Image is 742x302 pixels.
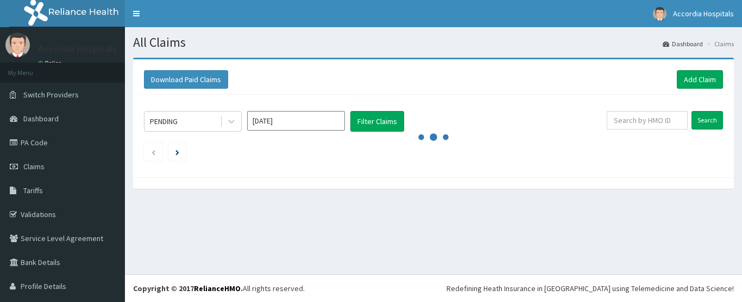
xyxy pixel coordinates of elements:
[704,39,734,48] li: Claims
[247,111,345,131] input: Select Month and Year
[175,147,179,157] a: Next page
[23,114,59,124] span: Dashboard
[350,111,404,132] button: Filter Claims
[23,162,45,171] span: Claims
[23,186,43,195] span: Tariffs
[125,274,742,302] footer: All rights reserved.
[691,111,723,130] input: Search
[607,111,688,130] input: Search by HMO ID
[194,283,241,293] a: RelianceHMO
[151,147,156,157] a: Previous page
[5,33,30,57] img: User Image
[663,39,703,48] a: Dashboard
[23,90,79,100] span: Switch Providers
[150,116,178,127] div: PENDING
[673,9,734,19] span: Accordia Hospitals
[133,35,734,50] h1: All Claims
[417,121,450,153] svg: audio-loading
[144,70,228,89] button: Download Paid Claims
[38,59,64,67] a: Online
[133,283,243,293] strong: Copyright © 2017 .
[38,44,117,54] p: Accordia Hospitals
[447,283,734,294] div: Redefining Heath Insurance in [GEOGRAPHIC_DATA] using Telemedicine and Data Science!
[653,7,666,21] img: User Image
[677,70,723,89] a: Add Claim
